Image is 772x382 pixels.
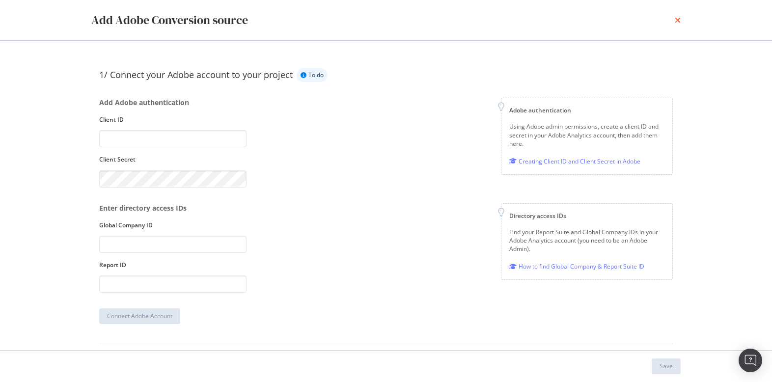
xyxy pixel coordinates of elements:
div: Enter directory access IDs [99,203,247,213]
div: Adobe authentication [509,106,664,114]
button: Save [652,358,681,374]
div: Open Intercom Messenger [739,349,762,372]
div: Save [660,362,673,370]
div: Add Adobe authentication [99,98,247,108]
div: Connect Adobe Account [107,312,172,320]
label: Global Company ID [99,221,247,229]
div: Add Adobe Conversion source [91,12,248,28]
a: Creating Client ID and Client Secret in Adobe [509,156,640,166]
button: Connect Adobe Account [99,308,180,324]
div: Using Adobe admin permissions, create a client ID and secret in your Adobe Analytics account, the... [509,122,664,147]
label: Client Secret [99,155,247,164]
label: Report ID [99,261,247,269]
label: Client ID [99,115,247,124]
div: info label [297,68,328,82]
div: Find your Report Suite and Global Company IDs in your Adobe Analytics account (you need to be an ... [509,228,664,253]
span: To do [308,72,324,78]
div: times [675,12,681,28]
div: 1/ Connect your Adobe account to your project [99,69,293,82]
a: How to find Global Company & Report Suite ID [509,261,644,272]
div: Directory access IDs [509,212,664,220]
